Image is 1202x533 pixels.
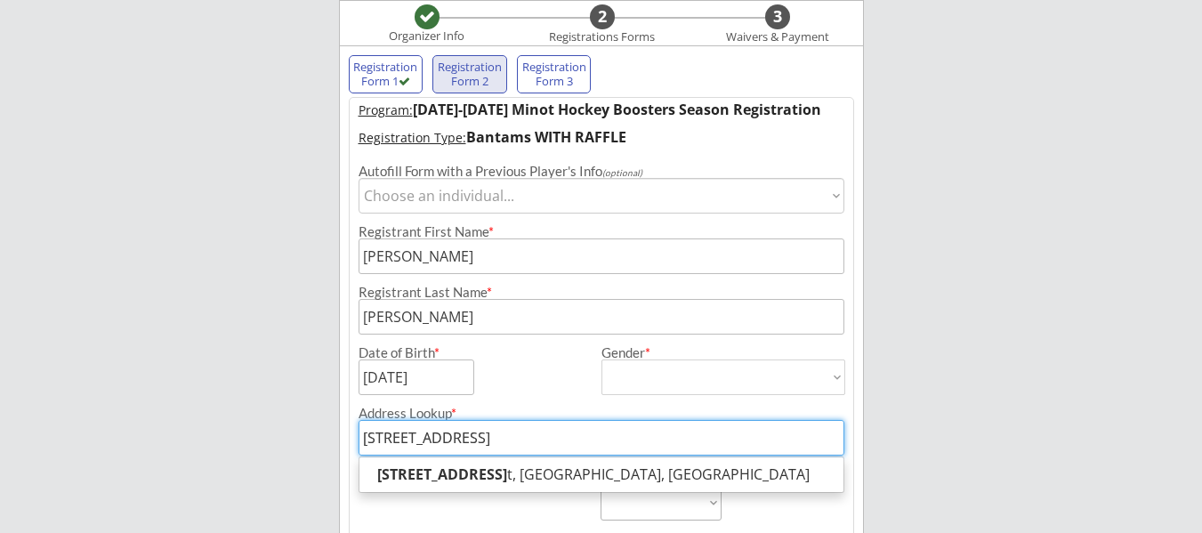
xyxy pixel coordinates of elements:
[437,61,503,88] div: Registration Form 2
[541,30,664,44] div: Registrations Forms
[359,462,843,488] p: t, [GEOGRAPHIC_DATA], [GEOGRAPHIC_DATA]
[378,29,476,44] div: Organizer Info
[765,7,790,27] div: 3
[359,101,413,118] u: Program:
[601,346,845,359] div: Gender
[359,420,844,456] input: Street, City, Province/State
[353,61,419,88] div: Registration Form 1
[377,464,507,484] strong: [STREET_ADDRESS]
[602,167,642,178] em: (optional)
[590,7,615,27] div: 2
[466,127,626,147] strong: Bantams WITH RAFFLE
[716,30,839,44] div: Waivers & Payment
[413,100,821,119] strong: [DATE]-[DATE] Minot Hockey Boosters Season Registration
[359,225,844,238] div: Registrant First Name
[521,61,587,88] div: Registration Form 3
[359,346,450,359] div: Date of Birth
[359,407,844,420] div: Address Lookup
[359,165,844,178] div: Autofill Form with a Previous Player's Info
[359,286,844,299] div: Registrant Last Name
[359,129,466,146] u: Registration Type:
